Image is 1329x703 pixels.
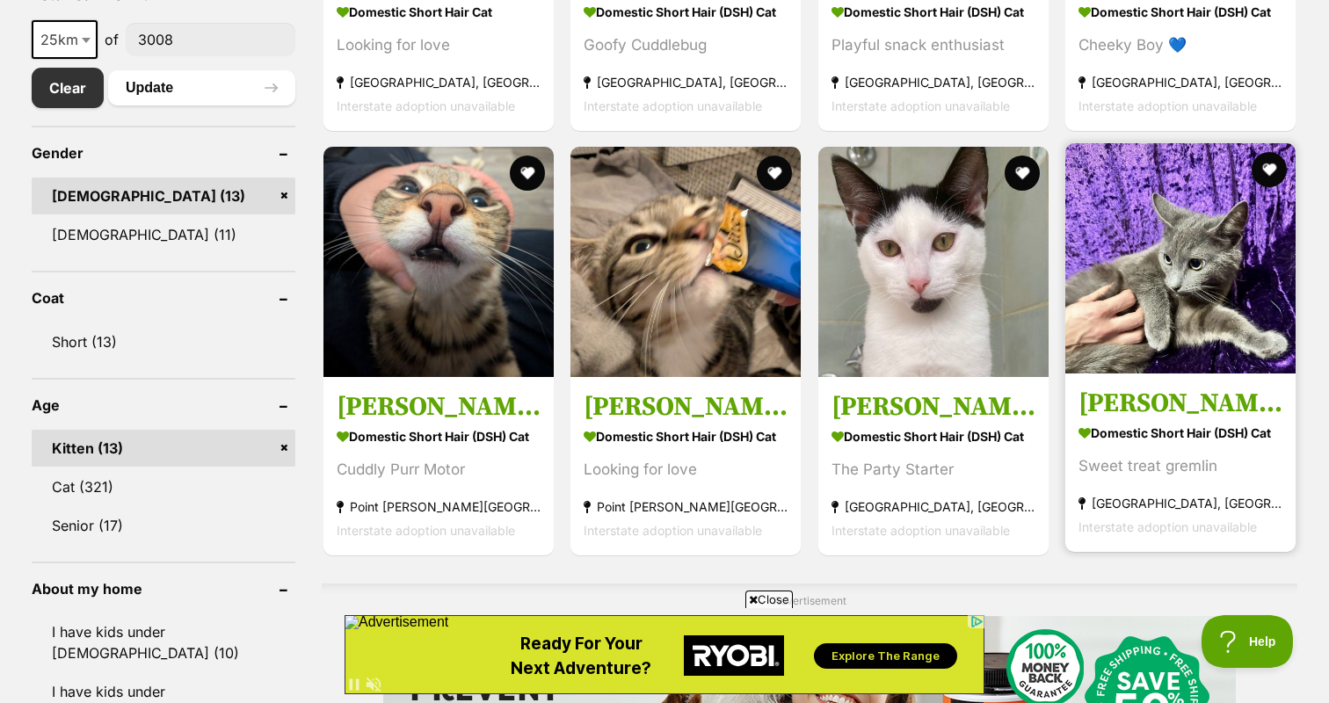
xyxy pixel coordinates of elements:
[32,581,295,597] header: About my home
[337,495,541,518] strong: Point [PERSON_NAME][GEOGRAPHIC_DATA]
[584,495,788,518] strong: Point [PERSON_NAME][GEOGRAPHIC_DATA]
[32,290,295,306] header: Coat
[337,523,515,538] span: Interstate adoption unavailable
[323,377,554,555] a: [PERSON_NAME] (Green Goblin) Domestic Short Hair (DSH) Cat Cuddly Purr Motor Point [PERSON_NAME][...
[32,323,295,360] a: Short (13)
[832,458,1035,482] div: The Party Starter
[126,23,295,56] input: postcode
[584,523,762,538] span: Interstate adoption unavailable
[337,69,541,93] strong: [GEOGRAPHIC_DATA], [GEOGRAPHIC_DATA]
[818,377,1049,555] a: [PERSON_NAME] Domestic Short Hair (DSH) Cat The Party Starter [GEOGRAPHIC_DATA], [GEOGRAPHIC_DATA...
[1078,491,1282,515] strong: [GEOGRAPHIC_DATA], [GEOGRAPHIC_DATA]
[584,98,762,112] span: Interstate adoption unavailable
[337,33,541,56] div: Looking for love
[758,156,793,191] button: favourite
[345,615,984,694] iframe: Advertisement
[584,390,788,424] h3: [PERSON_NAME] ([PERSON_NAME])
[32,178,295,214] a: [DEMOGRAPHIC_DATA] (13)
[1078,98,1257,112] span: Interstate adoption unavailable
[1078,33,1282,56] div: Cheeky Boy 💙
[832,390,1035,424] h3: [PERSON_NAME]
[33,27,96,52] span: 25km
[32,20,98,59] span: 25km
[510,156,545,191] button: favourite
[832,523,1010,538] span: Interstate adoption unavailable
[337,424,541,449] strong: Domestic Short Hair (DSH) Cat
[570,147,801,377] img: Timmy (Bob) - Domestic Short Hair (DSH) Cat
[337,458,541,482] div: Cuddly Purr Motor
[1078,69,1282,93] strong: [GEOGRAPHIC_DATA], [GEOGRAPHIC_DATA]
[1065,373,1296,552] a: [PERSON_NAME] Domestic Short Hair (DSH) Cat Sweet treat gremlin [GEOGRAPHIC_DATA], [GEOGRAPHIC_DA...
[832,424,1035,449] strong: Domestic Short Hair (DSH) Cat
[32,613,295,671] a: I have kids under [DEMOGRAPHIC_DATA] (10)
[32,397,295,413] header: Age
[832,98,1010,112] span: Interstate adoption unavailable
[584,33,788,56] div: Goofy Cuddlebug
[570,377,801,555] a: [PERSON_NAME] ([PERSON_NAME]) Domestic Short Hair (DSH) Cat Looking for love Point [PERSON_NAME][...
[584,69,788,93] strong: [GEOGRAPHIC_DATA], [GEOGRAPHIC_DATA]
[1078,454,1282,478] div: Sweet treat gremlin
[32,68,104,108] a: Clear
[818,147,1049,377] img: Zeb Sanderson - Domestic Short Hair (DSH) Cat
[584,458,788,482] div: Looking for love
[832,69,1035,93] strong: [GEOGRAPHIC_DATA], [GEOGRAPHIC_DATA]
[1078,519,1257,534] span: Interstate adoption unavailable
[1065,143,1296,373] img: Tim Tam - Domestic Short Hair (DSH) Cat
[108,70,295,105] button: Update
[32,468,295,505] a: Cat (321)
[1078,387,1282,420] h3: [PERSON_NAME]
[1252,152,1287,187] button: favourite
[745,591,793,608] span: Close
[337,98,515,112] span: Interstate adoption unavailable
[1005,156,1040,191] button: favourite
[832,495,1035,518] strong: [GEOGRAPHIC_DATA], [GEOGRAPHIC_DATA]
[1078,420,1282,446] strong: Domestic Short Hair (DSH) Cat
[32,216,295,253] a: [DEMOGRAPHIC_DATA] (11)
[584,424,788,449] strong: Domestic Short Hair (DSH) Cat
[32,507,295,544] a: Senior (17)
[1202,615,1294,668] iframe: Help Scout Beacon - Open
[832,33,1035,56] div: Playful snack enthusiast
[337,390,541,424] h3: [PERSON_NAME] (Green Goblin)
[323,147,554,377] img: Tommy (Green Goblin) - Domestic Short Hair (DSH) Cat
[32,145,295,161] header: Gender
[32,430,295,467] a: Kitten (13)
[105,29,119,50] span: of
